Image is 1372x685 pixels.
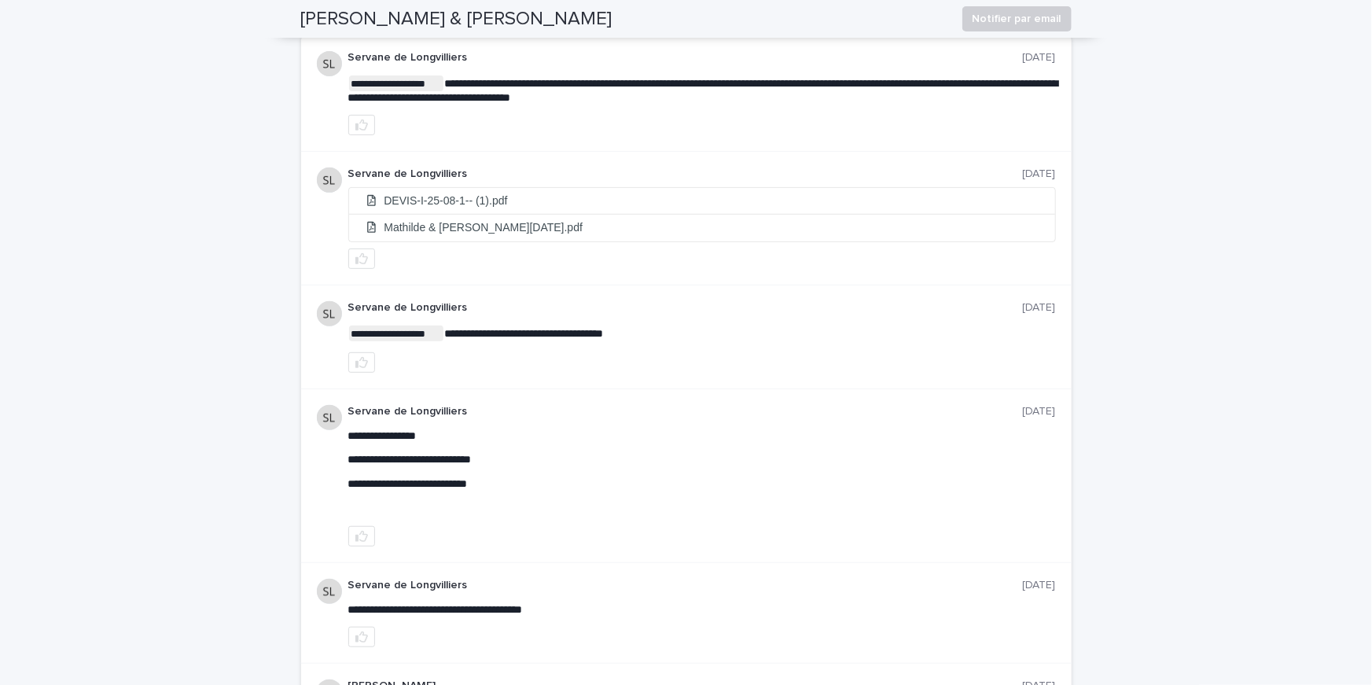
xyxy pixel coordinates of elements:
p: Servane de Longvilliers [348,579,1023,592]
p: Servane de Longvilliers [348,301,1023,315]
span: Notifier par email [973,11,1061,27]
p: [DATE] [1023,51,1056,64]
button: like this post [348,249,375,269]
p: [DATE] [1023,301,1056,315]
button: like this post [348,627,375,647]
button: like this post [348,526,375,547]
button: like this post [348,115,375,135]
a: Mathilde & [PERSON_NAME][DATE].pdf [349,215,1055,241]
p: Servane de Longvilliers [348,405,1023,418]
button: Notifier par email [962,6,1072,31]
h2: [PERSON_NAME] & [PERSON_NAME] [301,8,612,31]
p: [DATE] [1023,168,1056,181]
p: Servane de Longvilliers [348,51,1023,64]
a: DEVIS-I-25-08-1-- (1).pdf [349,188,1055,215]
li: DEVIS-I-25-08-1-- (1).pdf [349,188,1055,214]
p: [DATE] [1023,405,1056,418]
p: Servane de Longvilliers [348,168,1023,181]
p: [DATE] [1023,579,1056,592]
button: like this post [348,352,375,373]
